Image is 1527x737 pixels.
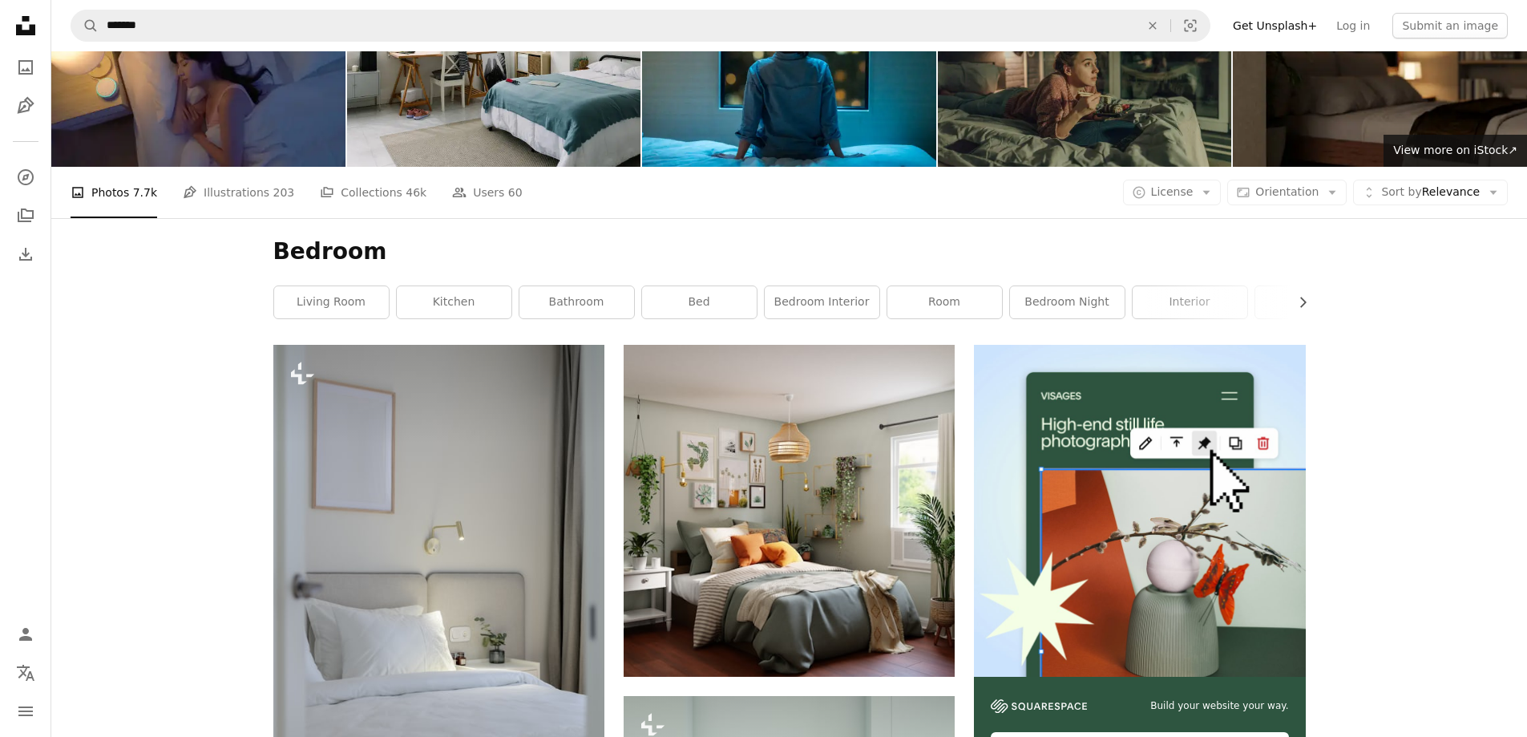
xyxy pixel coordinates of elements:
[1123,180,1222,205] button: License
[642,286,757,318] a: bed
[1227,180,1347,205] button: Orientation
[1393,144,1517,156] span: View more on iStock ↗
[1151,185,1194,198] span: License
[624,345,955,676] img: white bed with gray and white bed linen
[452,167,523,218] a: Users 60
[1327,13,1380,38] a: Log in
[274,286,389,318] a: living room
[273,586,604,601] a: a white bed with white sheets and pillows
[183,167,294,218] a: Illustrations 203
[991,699,1087,713] img: file-1606177908946-d1eed1cbe4f5image
[1255,185,1319,198] span: Orientation
[273,237,1306,266] h1: Bedroom
[1381,184,1480,200] span: Relevance
[10,695,42,727] button: Menu
[273,184,295,201] span: 203
[1288,286,1306,318] button: scroll list to the right
[71,10,99,41] button: Search Unsplash
[71,10,1210,42] form: Find visuals sitewide
[1381,185,1421,198] span: Sort by
[1353,180,1508,205] button: Sort byRelevance
[397,286,511,318] a: kitchen
[765,286,879,318] a: bedroom interior
[1392,13,1508,38] button: Submit an image
[10,10,42,45] a: Home — Unsplash
[1255,286,1370,318] a: home
[1150,699,1288,713] span: Build your website your way.
[10,161,42,193] a: Explore
[887,286,1002,318] a: room
[519,286,634,318] a: bathroom
[1133,286,1247,318] a: interior
[10,657,42,689] button: Language
[10,51,42,83] a: Photos
[10,90,42,122] a: Illustrations
[10,618,42,650] a: Log in / Sign up
[1171,10,1210,41] button: Visual search
[974,345,1305,676] img: file-1723602894256-972c108553a7image
[406,184,426,201] span: 46k
[508,184,523,201] span: 60
[320,167,426,218] a: Collections 46k
[1384,135,1527,167] a: View more on iStock↗
[10,238,42,270] a: Download History
[1223,13,1327,38] a: Get Unsplash+
[10,200,42,232] a: Collections
[1135,10,1170,41] button: Clear
[624,504,955,518] a: white bed with gray and white bed linen
[1010,286,1125,318] a: bedroom night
